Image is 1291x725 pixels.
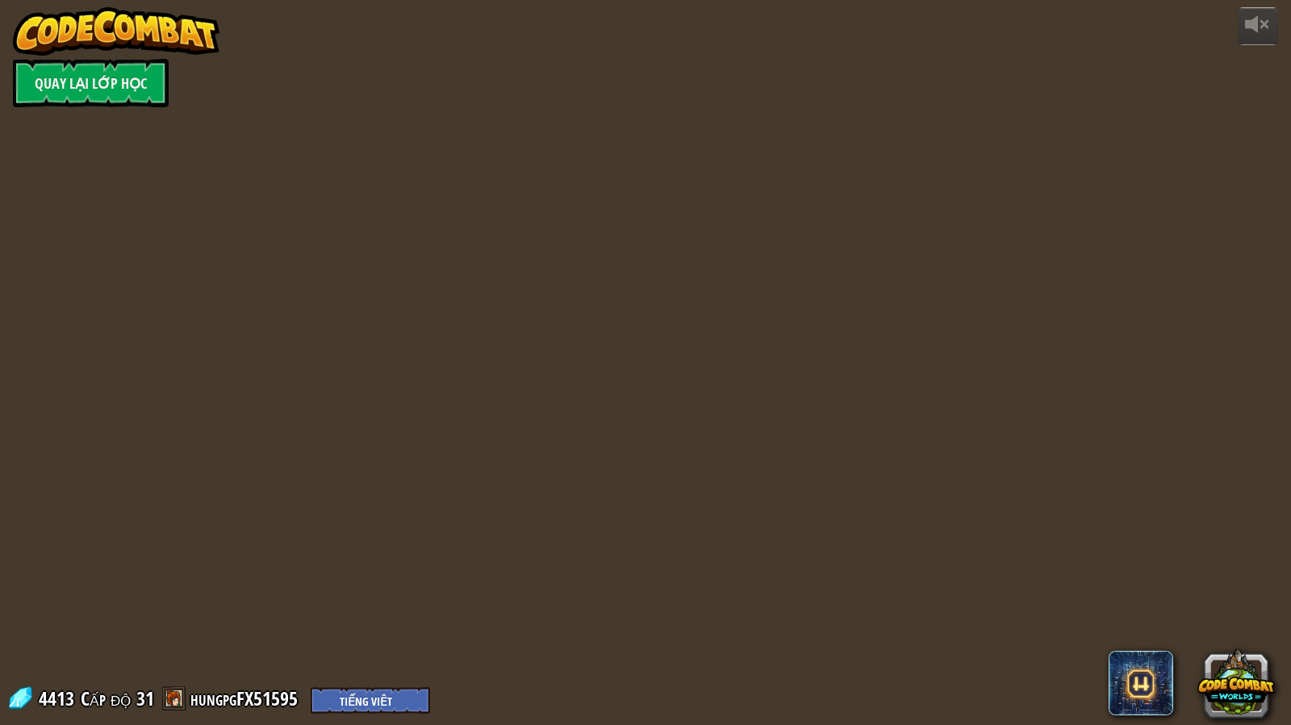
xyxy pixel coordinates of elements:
img: CodeCombat - Learn how to code by playing a game [13,7,219,56]
a: Quay lại Lớp Học [13,59,169,107]
a: hungpgFX51595 [190,685,303,711]
span: Cấp độ [81,685,131,712]
span: 4413 [39,685,79,711]
span: 31 [136,685,154,711]
button: Tùy chỉnh âm lượng [1238,7,1278,45]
